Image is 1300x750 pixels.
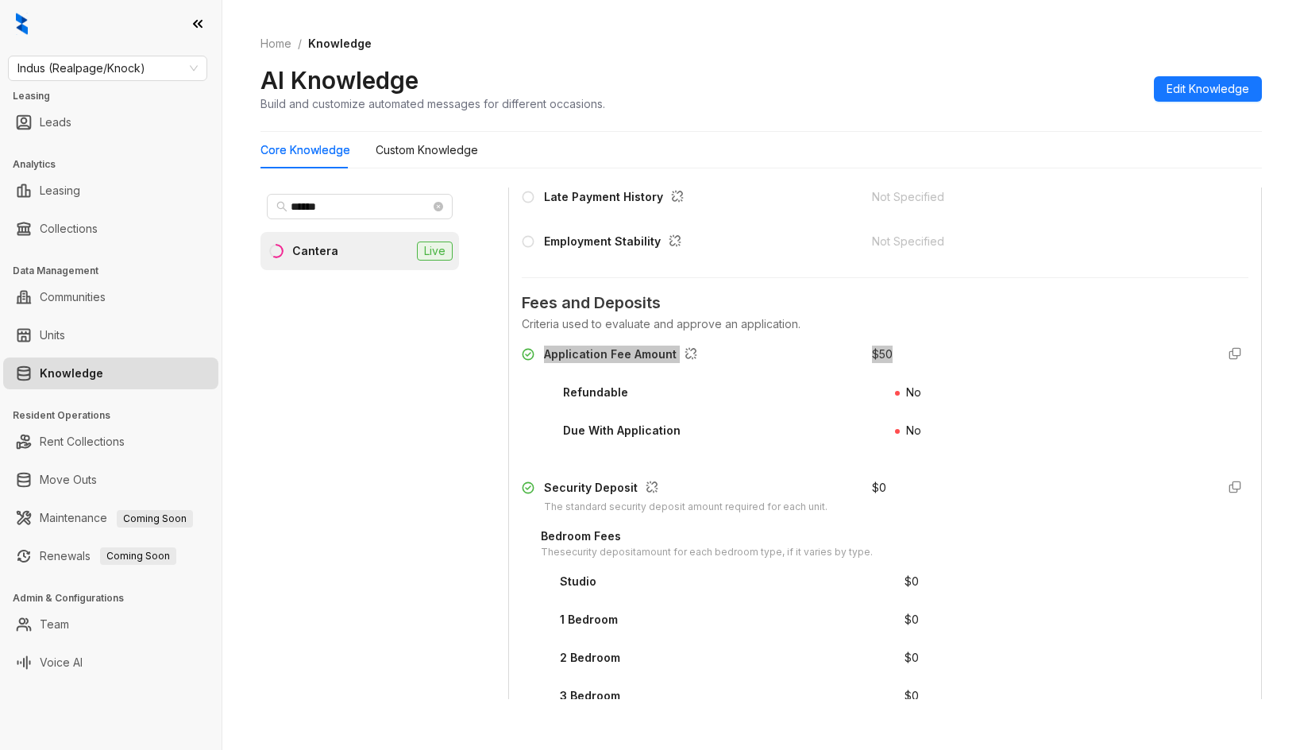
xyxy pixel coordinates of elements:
li: Leads [3,106,218,138]
span: No [906,385,921,399]
button: Edit Knowledge [1154,76,1262,102]
a: Move Outs [40,464,97,496]
div: Late Payment History [544,188,690,209]
span: Coming Soon [100,547,176,565]
li: Units [3,319,218,351]
li: Team [3,609,218,640]
a: Rent Collections [40,426,125,458]
li: Leasing [3,175,218,207]
li: Knowledge [3,358,218,389]
div: $ 0 [905,649,919,667]
li: Communities [3,281,218,313]
li: Move Outs [3,464,218,496]
div: $ 0 [905,611,919,628]
li: Voice AI [3,647,218,678]
li: Rent Collections [3,426,218,458]
div: Cantera [292,242,338,260]
a: RenewalsComing Soon [40,540,176,572]
div: $ 0 [872,479,886,497]
div: 2 Bedroom [560,649,620,667]
div: Application Fee Amount [544,346,704,366]
li: Maintenance [3,502,218,534]
div: Build and customize automated messages for different occasions. [260,95,605,112]
a: Units [40,319,65,351]
h3: Data Management [13,264,222,278]
li: Collections [3,213,218,245]
span: Indus (Realpage/Knock) [17,56,198,80]
div: The standard security deposit amount required for each unit. [544,500,827,515]
a: Leasing [40,175,80,207]
span: search [276,201,287,212]
li: / [298,35,302,52]
div: Employment Stability [544,233,688,253]
a: Home [257,35,295,52]
a: Communities [40,281,106,313]
div: Security Deposit [544,479,827,500]
h3: Resident Operations [13,408,222,423]
div: $ 0 [905,687,919,705]
h3: Analytics [13,157,222,172]
div: Refundable [563,384,628,401]
a: Knowledge [40,358,103,389]
div: Studio [560,573,596,590]
div: Core Knowledge [260,141,350,159]
div: Due With Application [563,422,681,439]
span: No [906,423,921,437]
div: Not Specified [872,233,1203,250]
div: $ 50 [872,346,893,363]
span: Live [417,242,453,261]
div: Custom Knowledge [376,141,478,159]
img: logo [16,13,28,35]
span: close-circle [434,202,443,211]
span: Knowledge [308,37,372,50]
div: Not Specified [872,188,1203,206]
span: Coming Soon [117,510,193,528]
span: Fees and Deposits [522,291,1248,315]
div: Criteria used to evaluate and approve an application. [522,315,1248,333]
div: 1 Bedroom [560,611,618,628]
h3: Admin & Configurations [13,591,222,605]
div: Bedroom Fees [541,528,873,545]
span: Edit Knowledge [1167,80,1249,98]
div: $ 0 [905,573,919,590]
a: Collections [40,213,98,245]
h3: Leasing [13,89,222,103]
div: 3 Bedroom [560,687,620,705]
li: Renewals [3,540,218,572]
a: Leads [40,106,71,138]
div: The security deposit amount for each bedroom type, if it varies by type. [541,545,873,560]
a: Team [40,609,69,640]
a: Voice AI [40,647,83,678]
h2: AI Knowledge [260,65,419,95]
